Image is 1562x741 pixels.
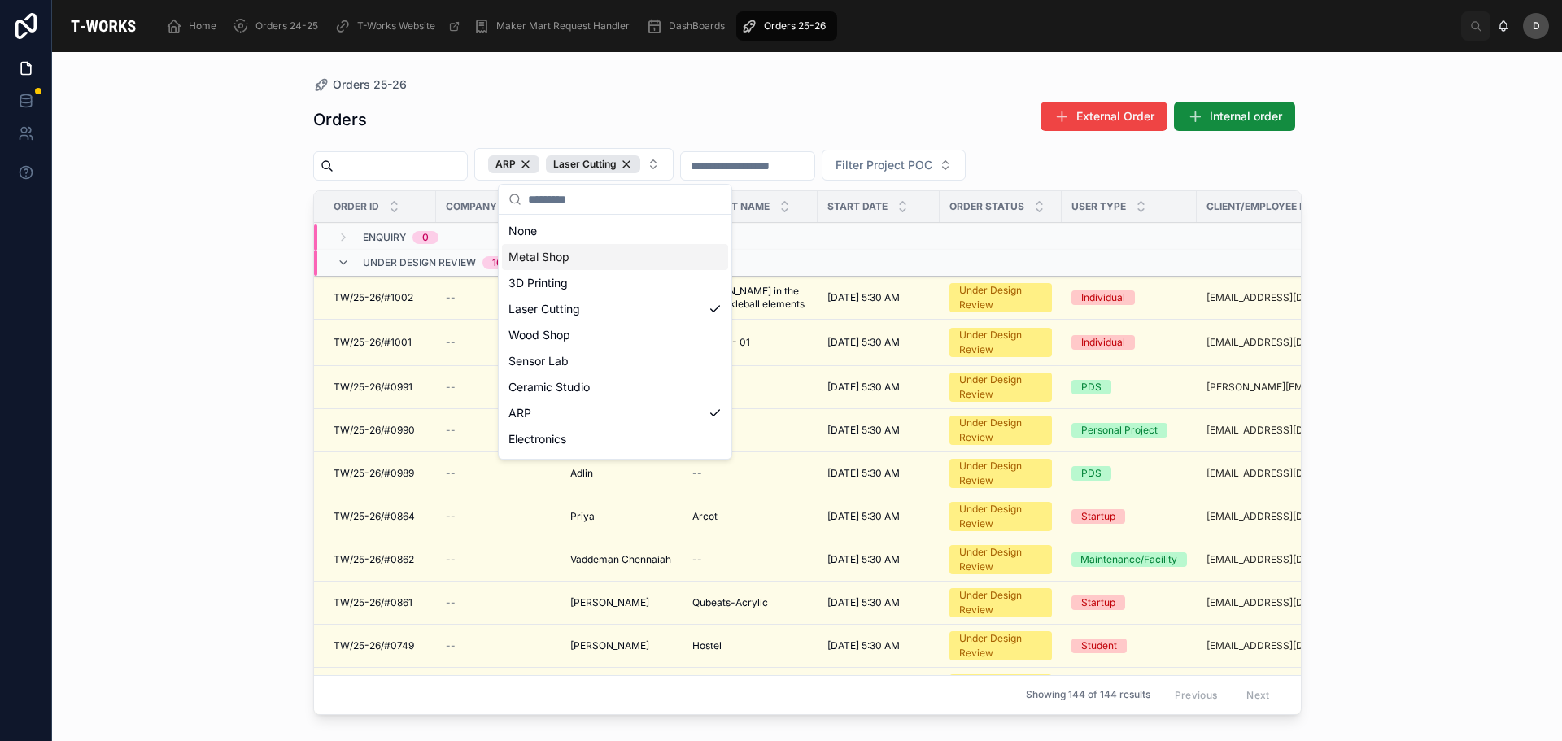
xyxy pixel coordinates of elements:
[949,283,1052,312] a: Under Design Review
[502,426,728,452] div: Electronics
[1071,639,1187,653] a: Student
[827,291,930,304] a: [DATE] 5:30 AM
[959,373,1042,402] div: Under Design Review
[827,381,900,394] span: [DATE] 5:30 AM
[959,328,1042,357] div: Under Design Review
[488,155,539,173] div: ARP
[949,200,1024,213] span: Order Status
[570,596,673,609] a: [PERSON_NAME]
[1081,290,1125,305] div: Individual
[827,200,888,213] span: Start Date
[959,588,1042,617] div: Under Design Review
[357,20,435,33] span: T-Works Website
[570,639,649,652] span: [PERSON_NAME]
[692,381,808,394] a: --
[334,510,426,523] a: TW/25-26/#0864
[446,467,551,480] a: --
[827,424,900,437] span: [DATE] 5:30 AM
[827,467,900,480] span: [DATE] 5:30 AM
[334,510,415,523] span: TW/25-26/#0864
[363,231,406,244] span: Enquiry
[827,596,900,609] span: [DATE] 5:30 AM
[334,424,415,437] span: TW/25-26/#0990
[827,381,930,394] a: [DATE] 5:30 AM
[827,291,900,304] span: [DATE] 5:30 AM
[570,510,673,523] a: Priya
[446,336,551,349] a: --
[1206,381,1350,394] a: [PERSON_NAME][EMAIL_ADDRESS][DOMAIN_NAME]
[334,424,426,437] a: TW/25-26/#0990
[446,424,456,437] span: --
[334,291,413,304] span: TW/25-26/#1002
[959,459,1042,488] div: Under Design Review
[474,148,674,181] button: Select Button
[1041,102,1167,131] button: External Order
[692,285,808,311] a: [PERSON_NAME] in the dark pickleball elements
[1080,552,1177,567] div: Maintenance/Facility
[1533,20,1540,33] span: D
[1026,689,1150,702] span: Showing 144 of 144 results
[692,639,722,652] span: Hostel
[446,200,529,213] span: Company Name
[692,596,808,609] a: Qubeats-Acrylic
[502,348,728,374] div: Sensor Lab
[446,510,551,523] a: --
[446,336,456,349] span: --
[334,553,426,566] a: TW/25-26/#0862
[65,13,142,39] img: App logo
[949,502,1052,531] a: Under Design Review
[1206,639,1350,652] a: [EMAIL_ADDRESS][DOMAIN_NAME]
[333,76,407,93] span: Orders 25-26
[949,545,1052,574] a: Under Design Review
[827,336,930,349] a: [DATE] 5:30 AM
[1071,290,1187,305] a: Individual
[1206,553,1350,566] a: [EMAIL_ADDRESS][DOMAIN_NAME]
[1081,335,1125,350] div: Individual
[1206,336,1350,349] a: [EMAIL_ADDRESS][DOMAIN_NAME]
[692,424,808,437] a: --
[446,381,456,394] span: --
[446,291,551,304] a: --
[1206,510,1350,523] a: [EMAIL_ADDRESS][DOMAIN_NAME]
[329,11,469,41] a: T-Works Website
[949,416,1052,445] a: Under Design Review
[692,467,702,480] span: --
[422,231,429,244] div: 0
[692,510,718,523] span: Arcot
[334,639,426,652] a: TW/25-26/#0749
[959,502,1042,531] div: Under Design Review
[641,11,736,41] a: DashBoards
[669,20,725,33] span: DashBoards
[334,381,426,394] a: TW/25-26/#0991
[502,452,728,478] div: Textile
[692,510,808,523] a: Arcot
[502,270,728,296] div: 3D Printing
[334,336,426,349] a: TW/25-26/#1001
[1206,467,1350,480] a: [EMAIL_ADDRESS][DOMAIN_NAME]
[827,553,930,566] a: [DATE] 5:30 AM
[1071,335,1187,350] a: Individual
[502,296,728,322] div: Laser Cutting
[1206,424,1350,437] a: [EMAIL_ADDRESS][DOMAIN_NAME]
[334,467,426,480] a: TW/25-26/#0989
[1081,639,1117,653] div: Student
[155,8,1461,44] div: scrollable content
[827,467,930,480] a: [DATE] 5:30 AM
[334,291,426,304] a: TW/25-26/#1002
[570,639,673,652] a: [PERSON_NAME]
[949,328,1052,357] a: Under Design Review
[492,256,503,269] div: 16
[570,553,673,566] a: Vaddeman Chennaiah
[446,596,456,609] span: --
[446,424,551,437] a: --
[1081,466,1102,481] div: PDS
[1081,423,1158,438] div: Personal Project
[1081,509,1115,524] div: Startup
[446,596,551,609] a: --
[313,76,407,93] a: Orders 25-26
[692,336,808,349] a: AMP PT - 01
[161,11,228,41] a: Home
[446,639,456,652] span: --
[446,291,456,304] span: --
